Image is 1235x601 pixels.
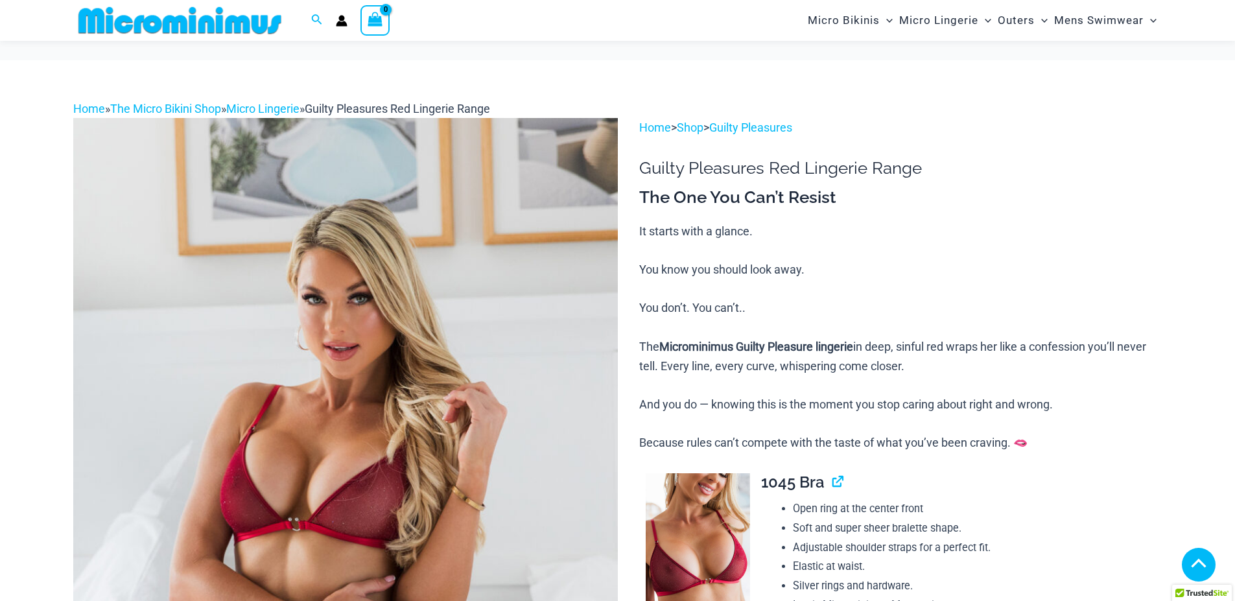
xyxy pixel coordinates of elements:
[73,6,287,35] img: MM SHOP LOGO FLAT
[805,4,896,37] a: Micro BikinisMenu ToggleMenu Toggle
[761,473,825,491] span: 1045 Bra
[73,102,105,115] a: Home
[793,576,1162,596] li: Silver rings and hardware.
[793,499,1162,519] li: Open ring at the center front
[994,4,1051,37] a: OutersMenu ToggleMenu Toggle
[880,4,893,37] span: Menu Toggle
[677,121,703,134] a: Shop
[1035,4,1048,37] span: Menu Toggle
[659,340,853,353] b: Microminimus Guilty Pleasure lingerie
[311,12,323,29] a: Search icon link
[73,102,490,115] span: » » »
[793,557,1162,576] li: Elastic at waist.
[896,4,994,37] a: Micro LingerieMenu ToggleMenu Toggle
[793,538,1162,558] li: Adjustable shoulder straps for a perfect fit.
[639,121,671,134] a: Home
[226,102,300,115] a: Micro Lingerie
[639,118,1162,137] p: > >
[305,102,490,115] span: Guilty Pleasures Red Lingerie Range
[803,2,1162,39] nav: Site Navigation
[808,4,880,37] span: Micro Bikinis
[1144,4,1157,37] span: Menu Toggle
[899,4,978,37] span: Micro Lingerie
[978,4,991,37] span: Menu Toggle
[639,158,1162,178] h1: Guilty Pleasures Red Lingerie Range
[793,519,1162,538] li: Soft and super sheer bralette shape.
[360,5,390,35] a: View Shopping Cart, empty
[1054,4,1144,37] span: Mens Swimwear
[1051,4,1160,37] a: Mens SwimwearMenu ToggleMenu Toggle
[336,15,347,27] a: Account icon link
[639,222,1162,453] p: It starts with a glance. You know you should look away. You don’t. You can’t.. The in deep, sinfu...
[639,187,1162,209] h3: The One You Can’t Resist
[110,102,221,115] a: The Micro Bikini Shop
[709,121,792,134] a: Guilty Pleasures
[998,4,1035,37] span: Outers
